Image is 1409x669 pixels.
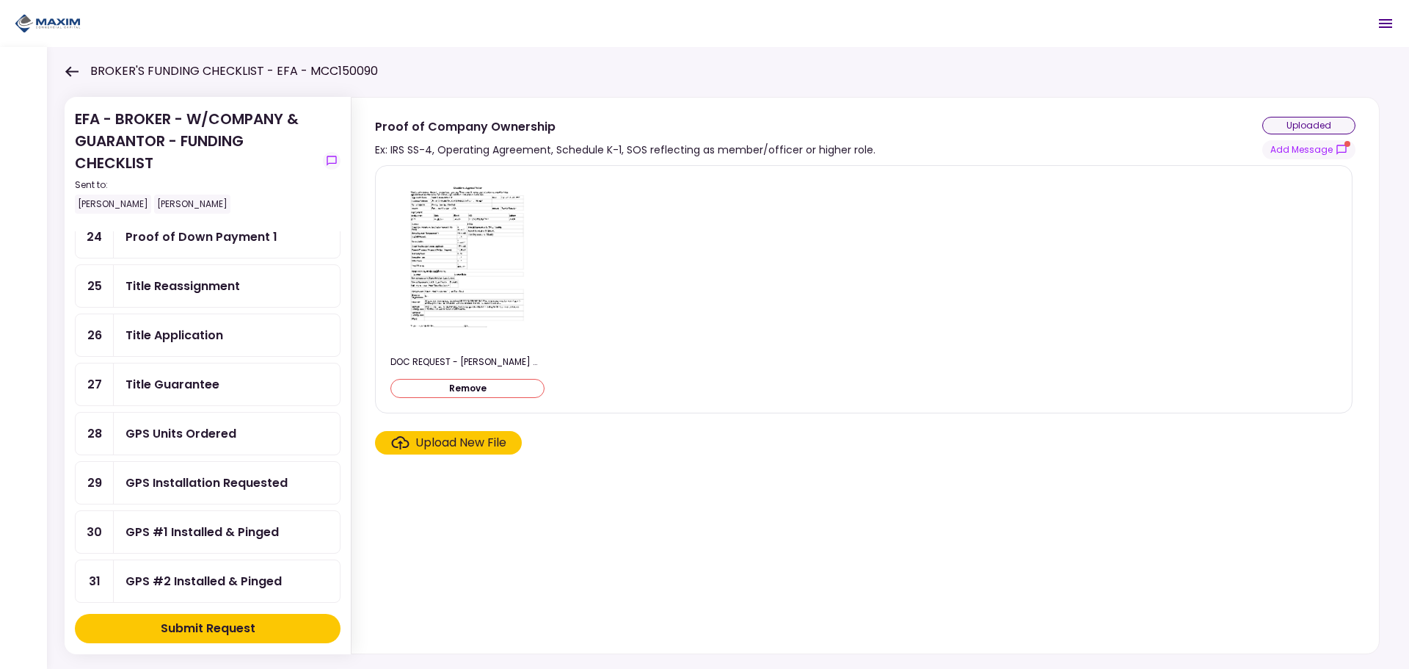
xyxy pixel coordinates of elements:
[75,195,151,214] div: [PERSON_NAME]
[125,277,240,295] div: Title Reassignment
[75,614,341,643] button: Submit Request
[351,97,1380,654] div: Proof of Company OwnershipEx: IRS SS-4, Operating Agreement, Schedule K-1, SOS reflecting as memb...
[125,572,282,590] div: GPS #2 Installed & Pinged
[125,424,236,443] div: GPS Units Ordered
[125,523,279,541] div: GPS #1 Installed & Pinged
[76,216,114,258] div: 24
[75,314,341,357] a: 26Title Application
[161,620,255,637] div: Submit Request
[375,141,875,159] div: Ex: IRS SS-4, Operating Agreement, Schedule K-1, SOS reflecting as member/officer or higher role.
[76,314,114,356] div: 26
[125,326,223,344] div: Title Application
[15,12,81,35] img: Partner icon
[75,510,341,554] a: 30GPS #1 Installed & Pinged
[76,364,114,405] div: 27
[125,228,277,246] div: Proof of Down Payment 1
[76,511,114,553] div: 30
[1262,117,1355,134] div: uploaded
[1262,140,1355,159] button: show-messages
[125,474,288,492] div: GPS Installation Requested
[125,375,219,394] div: Title Guarantee
[75,560,341,603] a: 31GPS #2 Installed & Pinged
[76,560,114,602] div: 31
[75,264,341,308] a: 25Title Reassignment
[75,461,341,505] a: 29GPS Installation Requested
[76,265,114,307] div: 25
[76,413,114,455] div: 28
[75,215,341,258] a: 24Proof of Down Payment 1
[76,462,114,504] div: 29
[415,434,506,452] div: Upload New File
[375,431,522,455] span: Click here to upload the required document
[75,363,341,406] a: 27Title Guarantee
[390,355,545,369] div: DOC REQUEST - SAMIR WASTE SOLUTION LLC - UNIT 361865.pdf
[1368,6,1403,41] button: Open menu
[90,62,378,80] h1: BROKER'S FUNDING CHECKLIST - EFA - MCC150090
[154,195,230,214] div: [PERSON_NAME]
[75,108,317,214] div: EFA - BROKER - W/COMPANY & GUARANTOR - FUNDING CHECKLIST
[390,379,545,398] button: Remove
[323,152,341,170] button: show-messages
[75,412,341,455] a: 28GPS Units Ordered
[375,117,875,136] div: Proof of Company Ownership
[75,178,317,192] div: Sent to:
